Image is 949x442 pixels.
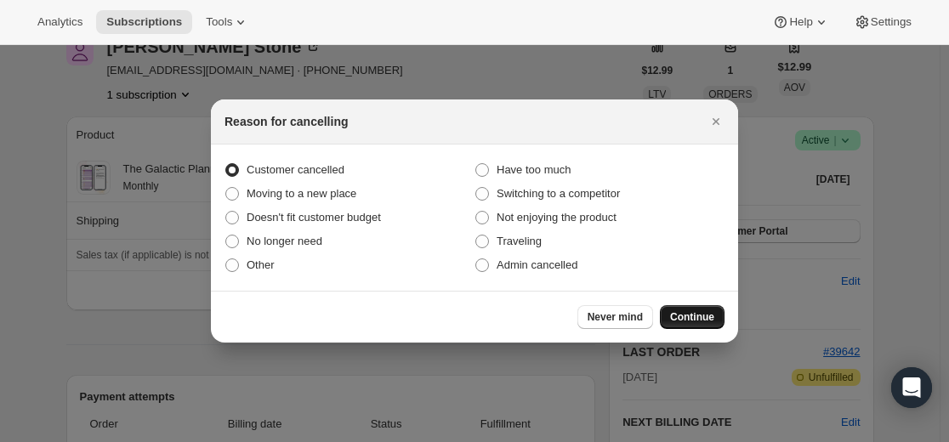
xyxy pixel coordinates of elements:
[247,258,275,271] span: Other
[247,187,356,200] span: Moving to a new place
[497,258,577,271] span: Admin cancelled
[704,110,728,133] button: Close
[497,235,542,247] span: Traveling
[37,15,82,29] span: Analytics
[670,310,714,324] span: Continue
[206,15,232,29] span: Tools
[224,113,348,130] h2: Reason for cancelling
[497,163,571,176] span: Have too much
[196,10,259,34] button: Tools
[497,211,617,224] span: Not enjoying the product
[247,235,322,247] span: No longer need
[844,10,922,34] button: Settings
[106,15,182,29] span: Subscriptions
[96,10,192,34] button: Subscriptions
[588,310,643,324] span: Never mind
[247,163,344,176] span: Customer cancelled
[27,10,93,34] button: Analytics
[247,211,381,224] span: Doesn't fit customer budget
[660,305,725,329] button: Continue
[497,187,620,200] span: Switching to a competitor
[789,15,812,29] span: Help
[871,15,912,29] span: Settings
[577,305,653,329] button: Never mind
[762,10,839,34] button: Help
[891,367,932,408] div: Open Intercom Messenger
